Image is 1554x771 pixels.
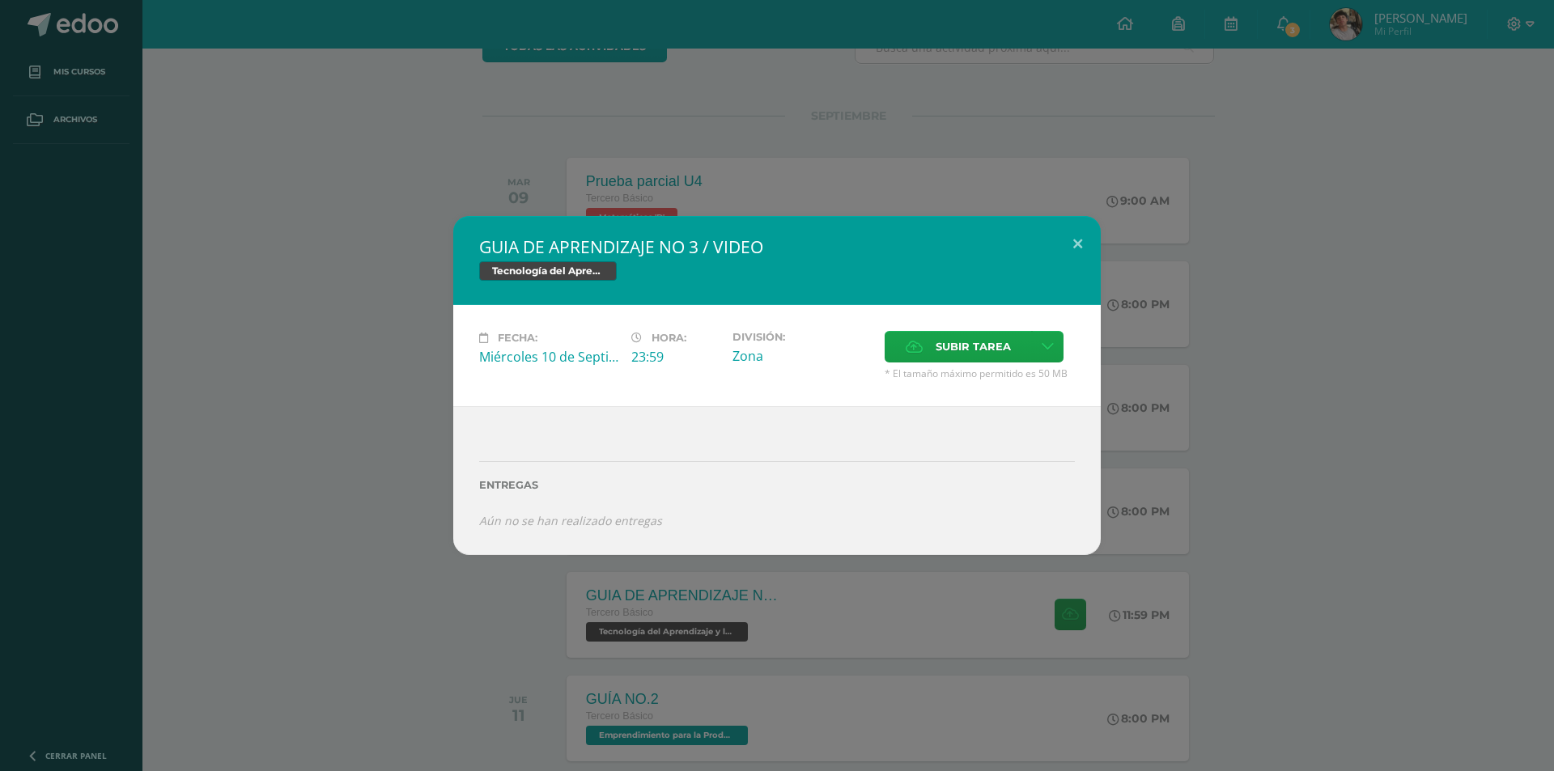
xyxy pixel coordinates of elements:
[885,366,1075,380] span: * El tamaño máximo permitido es 50 MB
[732,331,872,343] label: División:
[479,513,662,528] i: Aún no se han realizado entregas
[732,347,872,365] div: Zona
[479,235,1075,258] h2: GUIA DE APRENDIZAJE NO 3 / VIDEO
[479,261,617,281] span: Tecnología del Aprendizaje y la Comunicación (TIC)
[479,348,618,366] div: Miércoles 10 de Septiembre
[498,332,537,344] span: Fecha:
[479,479,1075,491] label: Entregas
[1055,216,1101,271] button: Close (Esc)
[652,332,686,344] span: Hora:
[631,348,720,366] div: 23:59
[936,332,1011,362] span: Subir tarea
